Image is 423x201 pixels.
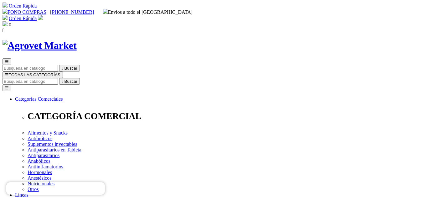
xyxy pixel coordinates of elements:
[9,22,11,27] span: 0
[9,16,37,21] a: Orden Rápida
[28,111,420,121] p: CATEGORÍA COMERCIAL
[28,181,54,186] a: Nutricionales
[3,78,58,85] input: Buscar
[64,79,77,84] span: Buscar
[3,71,63,78] button: ☰TODAS LAS CATEGORÍAS
[3,58,11,65] button: ☰
[38,16,43,21] a: Acceda a su cuenta de cliente
[62,66,63,71] i: 
[3,85,11,91] button: ☰
[28,130,68,135] a: Alimentos y Snacks
[59,65,80,71] button:  Buscar
[59,78,80,85] button:  Buscar
[3,28,4,33] i: 
[3,3,8,8] img: shopping-cart.svg
[5,72,9,77] span: ☰
[103,9,193,15] span: Envíos a todo el [GEOGRAPHIC_DATA]
[5,59,9,64] span: ☰
[6,182,105,195] iframe: Brevo live chat
[62,79,63,84] i: 
[28,136,52,141] a: Antibióticos
[28,158,50,164] a: Anabólicos
[15,96,63,102] a: Categorías Comerciales
[15,192,28,198] a: Líneas
[38,15,43,20] img: user.svg
[3,9,8,14] img: phone.svg
[3,40,77,51] img: Agrovet Market
[28,141,77,147] a: Suplementos inyectables
[3,65,58,71] input: Buscar
[50,9,94,15] a: [PHONE_NUMBER]
[103,9,108,14] img: delivery-truck.svg
[3,15,8,20] img: shopping-cart.svg
[28,175,51,181] a: Anestésicos
[64,66,77,71] span: Buscar
[3,21,8,26] img: shopping-bag.svg
[28,170,52,175] a: Hormonales
[3,9,46,15] a: FONO COMPRAS
[9,3,37,8] a: Orden Rápida
[28,147,81,152] a: Antiparasitarios en Tableta
[28,164,63,169] a: Antiinflamatorios
[28,153,59,158] a: Antiparasitarios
